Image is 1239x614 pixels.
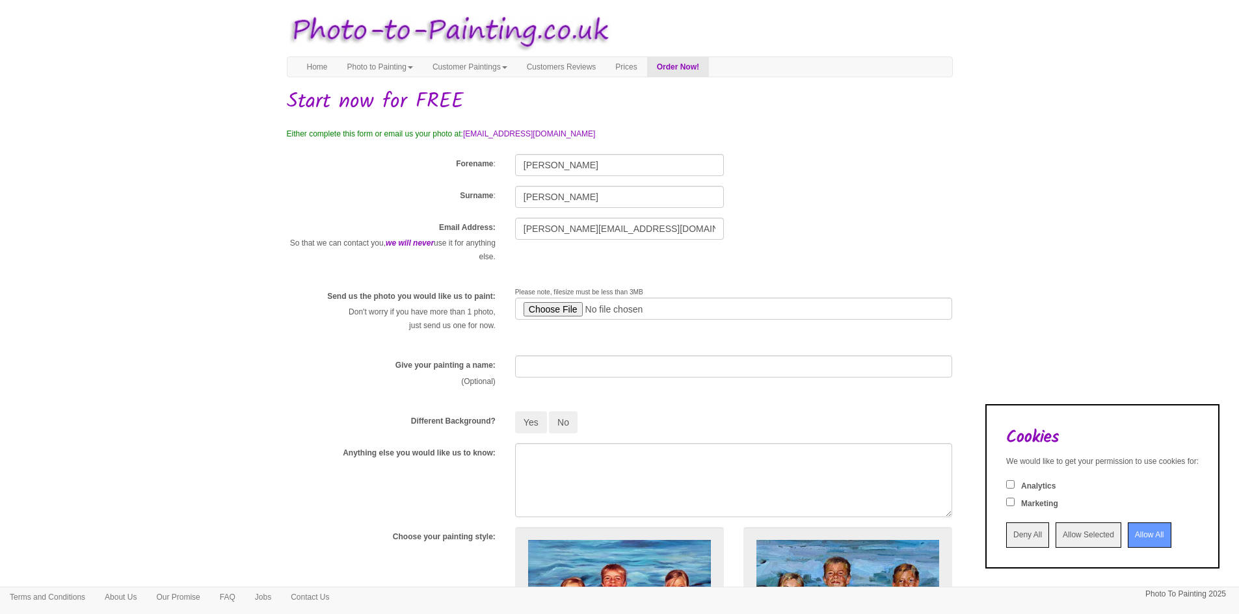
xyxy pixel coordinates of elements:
span: Please note, filesize must be less than 3MB [515,288,643,296]
h1: Start now for FREE [287,90,953,113]
label: Email Address: [439,222,496,233]
input: Allow Selected [1056,522,1121,548]
input: Allow All [1128,522,1171,548]
a: Customers Reviews [517,57,606,77]
label: Forename [456,159,493,170]
label: Analytics [1021,481,1056,492]
a: Contact Us [281,587,339,607]
label: Give your painting a name: [395,360,496,371]
div: : [277,186,505,205]
button: Yes [515,411,547,433]
button: No [549,411,578,433]
a: Photo to Painting [338,57,423,77]
em: we will never [386,238,434,248]
input: Deny All [1006,522,1049,548]
h2: Cookies [1006,428,1199,447]
a: [EMAIL_ADDRESS][DOMAIN_NAME] [463,129,595,138]
p: Don't worry if you have more than 1 photo, just send us one for now. [287,305,496,333]
p: So that we can contact you, use it for anything else. [287,237,496,264]
label: Anything else you would like us to know: [343,448,496,459]
img: Photo to Painting [280,6,613,57]
label: Different Background? [411,416,496,427]
label: Marketing [1021,498,1058,509]
p: Photo To Painting 2025 [1145,587,1226,601]
a: Home [297,57,338,77]
label: Choose your painting style: [393,531,496,543]
p: (Optional) [287,375,496,389]
div: : [277,154,505,173]
a: Jobs [245,587,281,607]
a: Prices [606,57,646,77]
a: Customer Paintings [423,57,517,77]
a: FAQ [210,587,245,607]
div: We would like to get your permission to use cookies for: [1006,456,1199,467]
label: Surname [460,190,493,201]
span: Either complete this form or email us your photo at: [287,129,463,138]
a: Our Promise [146,587,209,607]
a: Order Now! [647,57,709,77]
label: Send us the photo you would like us to paint: [327,291,496,302]
a: About Us [95,587,146,607]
